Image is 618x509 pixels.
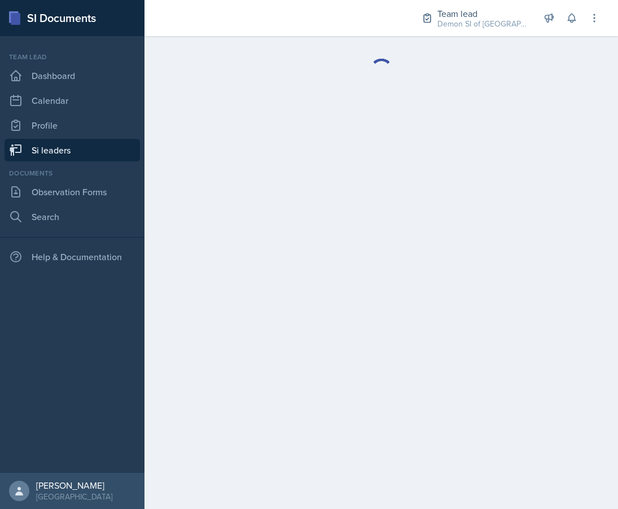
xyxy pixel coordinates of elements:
[5,205,140,228] a: Search
[5,114,140,137] a: Profile
[5,181,140,203] a: Observation Forms
[5,64,140,87] a: Dashboard
[5,245,140,268] div: Help & Documentation
[437,7,528,20] div: Team lead
[437,18,528,30] div: Demon SI of [GEOGRAPHIC_DATA] / Fall 2025
[5,89,140,112] a: Calendar
[36,491,112,502] div: [GEOGRAPHIC_DATA]
[5,52,140,62] div: Team lead
[36,480,112,491] div: [PERSON_NAME]
[5,168,140,178] div: Documents
[5,139,140,161] a: Si leaders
